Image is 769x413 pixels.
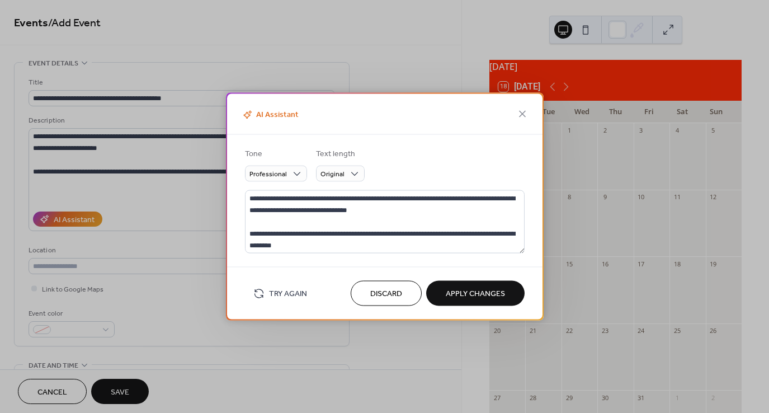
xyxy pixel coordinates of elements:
span: Professional [249,168,287,181]
span: AI Assistant [240,109,299,121]
button: Apply Changes [426,281,525,306]
div: Text length [316,148,362,160]
button: Discard [351,281,422,306]
span: Try Again [269,288,307,300]
button: Try Again [245,284,315,303]
span: Original [320,168,345,181]
span: Apply Changes [446,288,505,300]
span: Discard [370,288,402,300]
div: Tone [245,148,305,160]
